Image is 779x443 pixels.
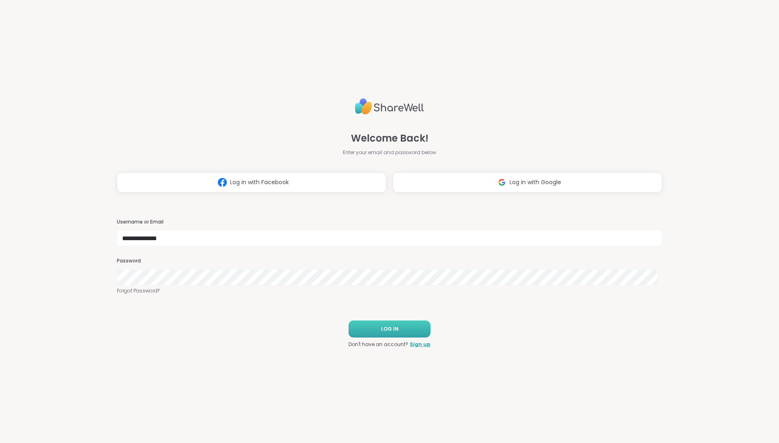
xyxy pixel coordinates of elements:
button: Log in with Facebook [117,172,386,193]
button: Log in with Google [393,172,662,193]
h3: Password [117,258,662,265]
button: LOG IN [349,320,430,338]
a: Forgot Password? [117,287,662,295]
a: Sign up [410,341,430,348]
img: ShareWell Logo [355,95,424,118]
img: ShareWell Logomark [215,175,230,190]
span: Welcome Back! [351,131,428,146]
span: Don't have an account? [349,341,408,348]
span: Log in with Google [510,178,561,187]
img: ShareWell Logomark [494,175,510,190]
span: Enter your email and password below [343,149,436,156]
h3: Username or Email [117,219,662,226]
span: Log in with Facebook [230,178,289,187]
span: LOG IN [381,325,398,333]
